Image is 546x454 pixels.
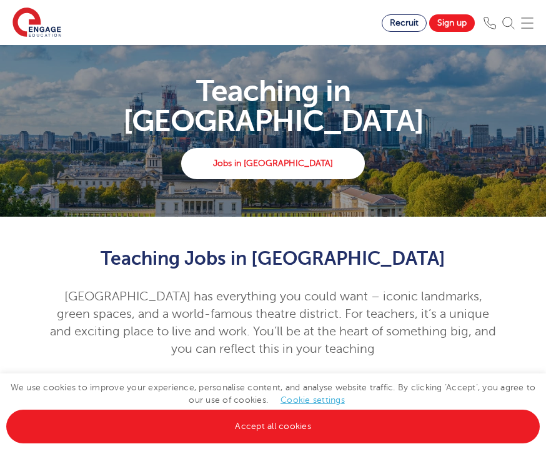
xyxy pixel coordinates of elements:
a: Accept all cookies [6,410,540,443]
a: Recruit [382,14,427,32]
span: Teaching Jobs in [GEOGRAPHIC_DATA] [101,248,445,269]
span: [GEOGRAPHIC_DATA] has everything you could want – iconic landmarks, green spaces, and a world-fam... [50,289,496,356]
a: Jobs in [GEOGRAPHIC_DATA] [181,148,364,179]
a: Cookie settings [280,395,345,405]
span: Recruit [390,18,419,27]
img: Engage Education [12,7,61,39]
span: We use cookies to improve your experience, personalise content, and analyse website traffic. By c... [6,383,540,431]
a: Sign up [429,14,475,32]
p: Teaching in [GEOGRAPHIC_DATA] [48,76,498,136]
img: Mobile Menu [521,17,534,29]
img: Search [502,17,515,29]
img: Phone [484,17,496,29]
